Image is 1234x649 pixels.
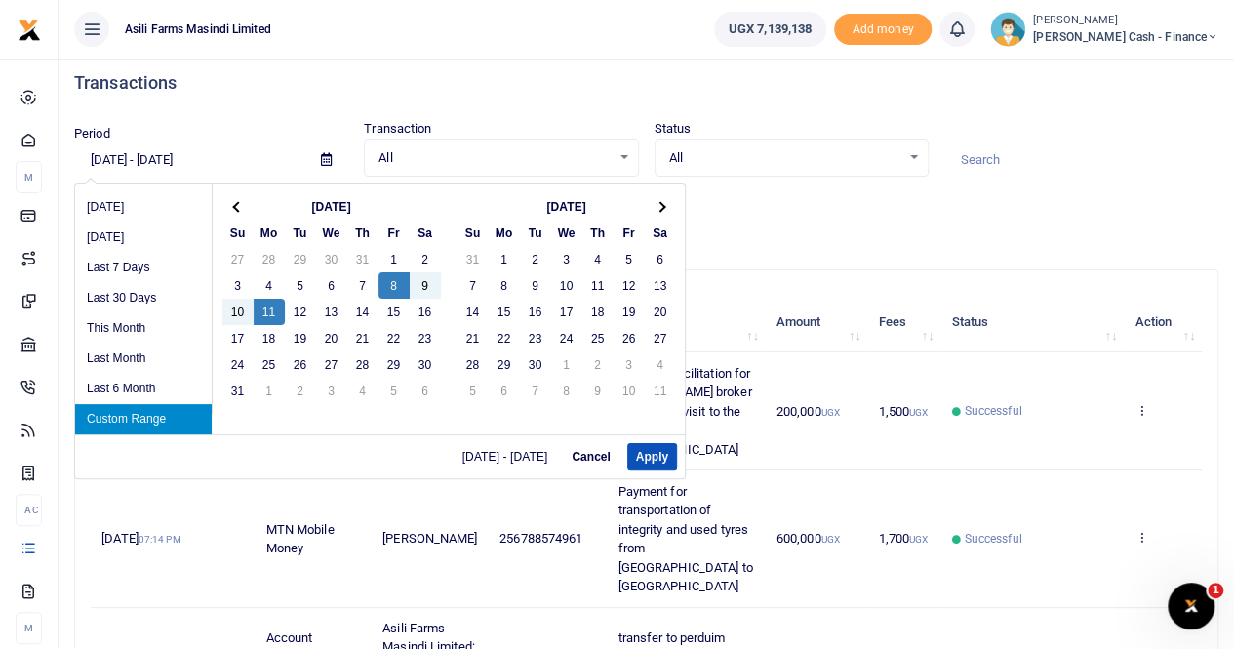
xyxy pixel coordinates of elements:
[222,220,254,246] th: Su
[820,534,839,545] small: UGX
[16,494,42,526] li: Ac
[551,325,582,351] td: 24
[254,246,285,272] td: 28
[347,220,378,246] th: Th
[222,378,254,404] td: 31
[139,534,181,545] small: 07:14 PM
[1033,13,1218,29] small: [PERSON_NAME]
[834,20,932,35] a: Add money
[520,351,551,378] td: 30
[669,148,900,168] span: All
[990,12,1218,47] a: profile-user [PERSON_NAME] [PERSON_NAME] Cash - Finance
[254,193,410,220] th: [DATE]
[285,351,316,378] td: 26
[582,351,614,378] td: 2
[316,246,347,272] td: 30
[766,292,868,352] th: Amount: activate to sort column ascending
[614,246,645,272] td: 5
[222,351,254,378] td: 24
[520,220,551,246] th: Tu
[940,292,1124,352] th: Status: activate to sort column ascending
[117,20,279,38] span: Asili Farms Masindi Limited
[714,12,826,47] a: UGX 7,139,138
[582,325,614,351] td: 25
[378,351,410,378] td: 29
[316,220,347,246] th: We
[222,299,254,325] td: 10
[489,325,520,351] td: 22
[378,148,610,168] span: All
[74,72,1218,94] h4: Transactions
[16,612,42,644] li: M
[347,246,378,272] td: 31
[582,378,614,404] td: 9
[834,14,932,46] span: Add money
[489,193,645,220] th: [DATE]
[75,374,212,404] li: Last 6 Month
[458,272,489,299] td: 7
[285,325,316,351] td: 19
[285,378,316,404] td: 2
[627,443,677,470] button: Apply
[74,124,110,143] label: Period
[347,351,378,378] td: 28
[254,325,285,351] td: 18
[964,402,1021,420] span: Successful
[614,378,645,404] td: 10
[614,299,645,325] td: 19
[520,272,551,299] td: 9
[285,272,316,299] td: 5
[489,272,520,299] td: 8
[551,272,582,299] td: 10
[75,253,212,283] li: Last 7 Days
[582,246,614,272] td: 4
[254,299,285,325] td: 11
[551,299,582,325] td: 17
[266,522,335,556] span: MTN Mobile Money
[222,246,254,272] td: 27
[347,299,378,325] td: 14
[520,246,551,272] td: 2
[254,378,285,404] td: 1
[316,325,347,351] td: 20
[582,299,614,325] td: 18
[614,272,645,299] td: 12
[458,351,489,378] td: 28
[458,246,489,272] td: 31
[614,351,645,378] td: 3
[410,351,441,378] td: 30
[458,325,489,351] td: 21
[75,344,212,374] li: Last Month
[909,407,928,418] small: UGX
[776,404,840,419] span: 200,000
[222,325,254,351] td: 17
[520,325,551,351] td: 23
[101,531,180,546] span: [DATE]
[867,292,940,352] th: Fees: activate to sort column ascending
[347,378,378,404] td: 4
[316,272,347,299] td: 6
[489,299,520,325] td: 15
[18,21,41,36] a: logo-small logo-large logo-large
[990,12,1025,47] img: profile-user
[254,272,285,299] td: 4
[382,531,477,546] span: [PERSON_NAME]
[489,246,520,272] td: 1
[551,246,582,272] td: 3
[520,299,551,325] td: 16
[834,14,932,46] li: Toup your wallet
[551,220,582,246] th: We
[254,351,285,378] td: 25
[645,299,676,325] td: 20
[499,531,582,546] span: 256788574961
[582,272,614,299] td: 11
[645,378,676,404] td: 11
[820,407,839,418] small: UGX
[316,351,347,378] td: 27
[316,378,347,404] td: 3
[410,299,441,325] td: 16
[563,443,618,470] button: Cancel
[551,378,582,404] td: 8
[645,325,676,351] td: 27
[878,404,928,419] span: 1,500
